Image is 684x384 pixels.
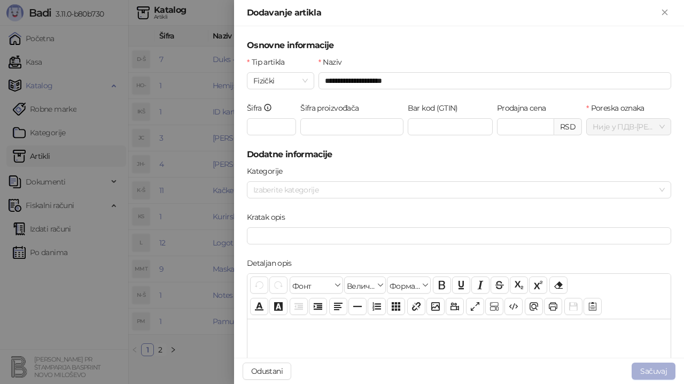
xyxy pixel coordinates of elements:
[247,165,289,177] label: Kategorije
[471,277,489,294] button: Искошено
[247,148,671,161] h5: Dodatne informacije
[586,102,651,114] label: Poreska oznaka
[329,298,347,315] button: Поравнање
[510,277,528,294] button: Индексирано
[253,73,308,89] span: Fizički
[584,298,602,315] button: Шаблон
[593,119,665,135] span: Није у ПДВ - [PERSON_NAME] ( 0,00 %)
[247,211,291,223] label: Kratak opis
[290,277,343,294] button: Фонт
[300,102,366,114] label: Šifra proizvođača
[497,102,553,114] label: Prodajna cena
[243,363,291,380] button: Odustani
[247,102,279,114] label: Šifra
[247,39,671,52] h5: Osnovne informacije
[387,298,405,315] button: Табела
[250,277,268,294] button: Поврати
[318,72,671,89] input: Naziv
[658,6,671,19] button: Zatvori
[247,227,671,244] input: Kratak opis
[491,277,509,294] button: Прецртано
[247,257,298,269] label: Detaljan opis
[426,298,445,315] button: Слика
[525,298,543,315] button: Преглед
[318,56,348,68] label: Naziv
[452,277,470,294] button: Подвучено
[348,298,367,315] button: Хоризонтална линија
[300,118,403,135] input: Šifra proizvođača
[387,277,431,294] button: Формати
[485,298,503,315] button: Прикажи блокове
[247,56,291,68] label: Tip artikla
[269,277,287,294] button: Понови
[407,298,425,315] button: Веза
[564,298,582,315] button: Сачувај
[529,277,547,294] button: Експонент
[544,298,562,315] button: Штампај
[408,102,464,114] label: Bar kod (GTIN)
[290,298,308,315] button: Извлачење
[466,298,484,315] button: Приказ преко целог екрана
[250,298,268,315] button: Боја текста
[408,118,493,135] input: Bar kod (GTIN)
[269,298,287,315] button: Боја позадине
[344,277,386,294] button: Величина
[504,298,523,315] button: Приказ кода
[549,277,568,294] button: Уклони формат
[247,6,658,19] div: Dodavanje artikla
[554,118,582,135] div: RSD
[309,298,327,315] button: Увлачење
[433,277,451,294] button: Подебљано
[368,298,386,315] button: Листа
[446,298,464,315] button: Видео
[632,363,675,380] button: Sačuvaj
